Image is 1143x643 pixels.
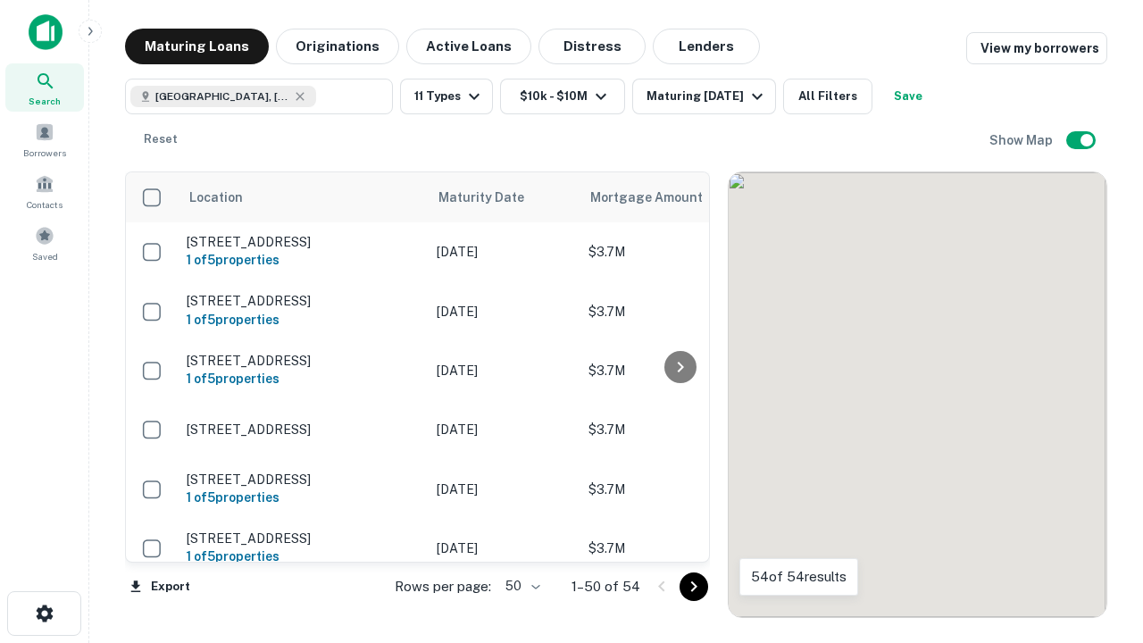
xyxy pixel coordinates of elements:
span: Saved [32,249,58,263]
a: Saved [5,219,84,267]
span: Location [188,187,243,208]
h6: 1 of 5 properties [187,369,419,388]
button: Go to next page [680,572,708,601]
button: Save your search to get updates of matches that match your search criteria. [880,79,937,114]
iframe: Chat Widget [1054,500,1143,586]
p: [STREET_ADDRESS] [187,472,419,488]
div: 50 [498,573,543,599]
div: Maturing [DATE] [647,86,768,107]
button: Originations [276,29,399,64]
a: Borrowers [5,115,84,163]
a: View my borrowers [966,32,1107,64]
p: [DATE] [437,480,571,499]
button: Distress [538,29,646,64]
th: Mortgage Amount [580,172,776,222]
img: capitalize-icon.png [29,14,63,50]
p: [STREET_ADDRESS] [187,353,419,369]
a: Search [5,63,84,112]
button: Export [125,573,195,600]
p: $3.7M [588,242,767,262]
span: Search [29,94,61,108]
p: $3.7M [588,361,767,380]
div: 0 0 [729,172,1106,617]
p: [DATE] [437,302,571,321]
p: [STREET_ADDRESS] [187,422,419,438]
span: Borrowers [23,146,66,160]
h6: 1 of 5 properties [187,250,419,270]
span: Mortgage Amount [590,187,726,208]
th: Maturity Date [428,172,580,222]
h6: 1 of 5 properties [187,310,419,330]
p: $3.7M [588,420,767,439]
button: 11 Types [400,79,493,114]
p: [DATE] [437,539,571,558]
p: [DATE] [437,242,571,262]
p: [STREET_ADDRESS] [187,293,419,309]
button: $10k - $10M [500,79,625,114]
p: $3.7M [588,480,767,499]
p: Rows per page: [395,576,491,597]
p: 54 of 54 results [751,566,847,588]
h6: 1 of 5 properties [187,547,419,566]
p: [STREET_ADDRESS] [187,234,419,250]
button: Maturing Loans [125,29,269,64]
span: Contacts [27,197,63,212]
a: Contacts [5,167,84,215]
button: Maturing [DATE] [632,79,776,114]
p: 1–50 of 54 [571,576,640,597]
p: [DATE] [437,420,571,439]
span: [GEOGRAPHIC_DATA], [GEOGRAPHIC_DATA] [155,88,289,104]
p: $3.7M [588,539,767,558]
button: Lenders [653,29,760,64]
h6: 1 of 5 properties [187,488,419,507]
p: [DATE] [437,361,571,380]
h6: Show Map [989,130,1055,150]
th: Location [178,172,428,222]
p: [STREET_ADDRESS] [187,530,419,547]
button: All Filters [783,79,872,114]
button: Active Loans [406,29,531,64]
span: Maturity Date [438,187,547,208]
p: $3.7M [588,302,767,321]
button: Reset [132,121,189,157]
